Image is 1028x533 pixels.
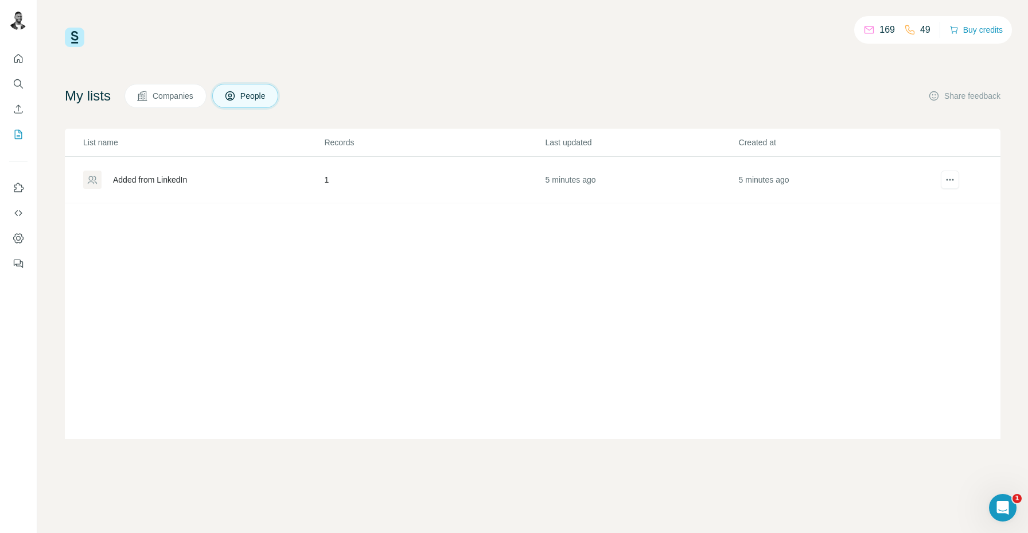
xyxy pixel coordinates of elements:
[949,22,1003,38] button: Buy credits
[9,99,28,119] button: Enrich CSV
[113,174,187,186] div: Added from LinkedIn
[9,48,28,69] button: Quick start
[9,124,28,145] button: My lists
[324,137,544,148] p: Records
[240,90,267,102] span: People
[739,137,931,148] p: Created at
[324,157,544,203] td: 1
[941,171,959,189] button: actions
[9,177,28,198] button: Use Surfe on LinkedIn
[1013,494,1022,503] span: 1
[9,11,28,30] img: Avatar
[65,28,84,47] img: Surfe Logo
[928,90,1000,102] button: Share feedback
[545,157,738,203] td: 5 minutes ago
[879,23,895,37] p: 169
[9,253,28,274] button: Feedback
[546,137,738,148] p: Last updated
[9,74,28,94] button: Search
[83,137,323,148] p: List name
[738,157,932,203] td: 5 minutes ago
[65,87,111,105] h4: My lists
[989,494,1017,522] iframe: Intercom live chat
[153,90,194,102] span: Companies
[920,23,930,37] p: 49
[9,228,28,249] button: Dashboard
[9,203,28,223] button: Use Surfe API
